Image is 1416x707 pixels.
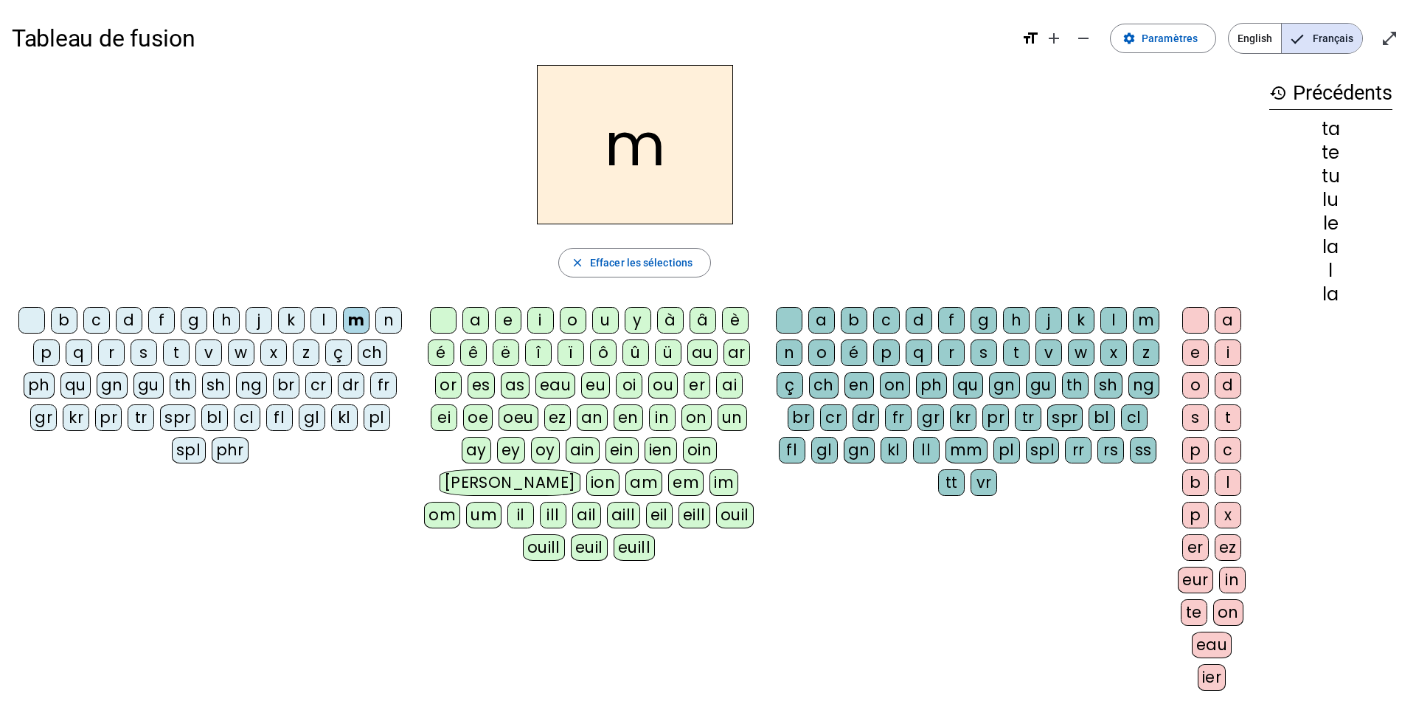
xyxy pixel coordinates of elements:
div: te [1269,144,1392,162]
div: k [1068,307,1094,334]
div: en [844,372,874,399]
div: pl [993,437,1020,463]
div: fr [370,372,397,399]
div: oe [463,404,493,431]
div: spl [172,437,206,463]
div: h [1003,307,1030,334]
div: gn [97,372,128,399]
div: j [246,307,272,334]
div: un [718,404,747,431]
div: ll [913,437,940,463]
div: l [1215,469,1241,496]
div: le [1269,215,1392,232]
div: ô [590,339,617,366]
div: an [577,404,608,431]
div: kr [950,404,976,431]
div: z [1133,339,1159,366]
div: ez [544,404,571,431]
div: th [1062,372,1089,399]
div: gn [989,372,1020,399]
div: r [938,339,965,366]
div: on [681,404,712,431]
div: euill [614,534,655,561]
div: c [83,307,110,334]
div: o [560,307,586,334]
div: om [424,502,460,528]
div: ta [1269,120,1392,138]
div: d [1215,372,1241,399]
div: ph [24,372,55,399]
div: cl [1121,404,1148,431]
div: q [906,339,932,366]
div: cr [305,372,332,399]
div: la [1269,286,1392,303]
div: n [375,307,402,334]
div: r [98,339,125,366]
div: [PERSON_NAME] [440,469,580,496]
div: oeu [499,404,538,431]
div: s [1182,404,1209,431]
div: oin [683,437,717,463]
button: Entrer en plein écran [1375,24,1404,53]
div: eau [535,372,576,399]
div: p [1182,502,1209,528]
mat-icon: settings [1122,32,1136,45]
div: o [1182,372,1209,399]
div: l [310,307,337,334]
div: u [592,307,619,334]
div: d [116,307,142,334]
div: tr [128,404,154,431]
div: b [841,307,867,334]
div: ch [358,339,387,366]
div: oi [616,372,642,399]
div: er [1182,534,1209,561]
div: la [1269,238,1392,256]
div: ain [566,437,600,463]
mat-icon: close [571,256,584,269]
div: phr [212,437,249,463]
div: eau [1192,632,1232,658]
div: â [690,307,716,334]
div: cr [820,404,847,431]
div: p [33,339,60,366]
div: dr [338,372,364,399]
mat-icon: format_size [1021,30,1039,47]
div: p [873,339,900,366]
div: eur [1178,567,1213,593]
div: d [906,307,932,334]
div: a [808,307,835,334]
div: em [668,469,704,496]
div: ou [648,372,678,399]
div: au [687,339,718,366]
div: f [938,307,965,334]
button: Effacer les sélections [558,248,711,277]
div: aill [607,502,640,528]
div: tu [1269,168,1392,185]
div: im [709,469,738,496]
div: a [462,307,489,334]
div: z [293,339,319,366]
div: br [273,372,299,399]
div: on [1213,599,1243,626]
div: à [657,307,684,334]
div: qu [953,372,983,399]
mat-icon: history [1269,84,1287,102]
div: c [1215,437,1241,463]
div: ç [777,372,803,399]
div: gr [917,404,944,431]
div: gu [1026,372,1056,399]
div: te [1181,599,1207,626]
div: br [788,404,814,431]
div: q [66,339,92,366]
div: é [841,339,867,366]
div: vr [971,469,997,496]
div: j [1035,307,1062,334]
div: l [1100,307,1127,334]
div: pr [982,404,1009,431]
div: y [625,307,651,334]
button: Augmenter la taille de la police [1039,24,1069,53]
div: ey [497,437,525,463]
div: on [880,372,910,399]
div: spr [1047,404,1083,431]
div: b [1182,469,1209,496]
